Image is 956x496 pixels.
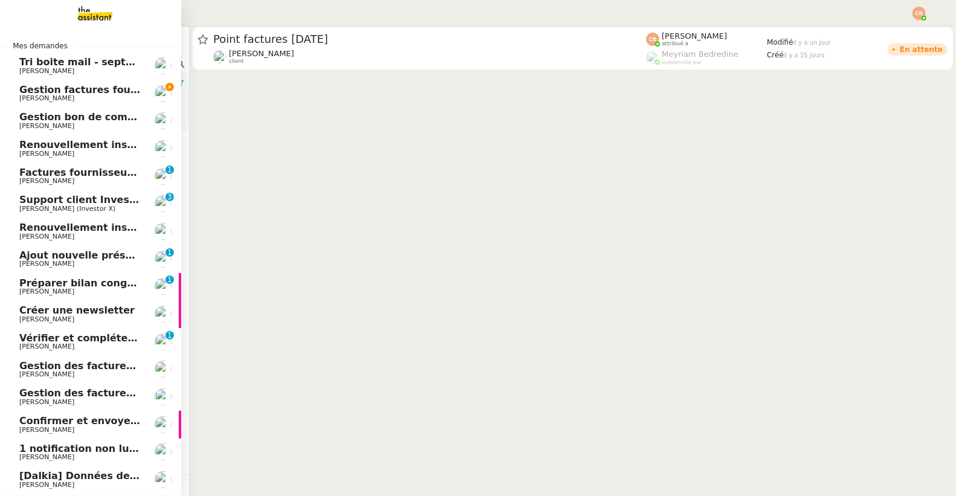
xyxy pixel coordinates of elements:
span: [PERSON_NAME] (Investor X) [19,205,115,213]
nz-badge-sup: 1 [165,166,174,174]
img: users%2FDBF5gIzOT6MfpzgDQC7eMkIK8iA3%2Favatar%2Fd943ca6c-06ba-4e73-906b-d60e05e423d3 [155,140,172,157]
span: [PERSON_NAME] [662,31,727,40]
p: 1 [167,275,172,286]
span: Ajout nouvelle présentation - 2024 [19,250,209,261]
span: [PERSON_NAME] [19,177,74,185]
span: Gestion bon de commande - 2 septembre 2025 [19,111,274,123]
span: [PERSON_NAME] [19,288,74,295]
div: En attente [900,46,943,53]
img: users%2FHIWaaSoTa5U8ssS5t403NQMyZZE3%2Favatar%2Fa4be050e-05fa-4f28-bbe7-e7e8e4788720 [155,388,172,405]
span: [PERSON_NAME] [19,150,74,158]
span: Gestion des factures fournisseurs - 1 septembre 2025 [19,387,313,399]
span: Préparer bilan congés équipe [19,277,180,289]
span: [Dalkia] Données de facturation SDC RESIDENCE LE TRIMARAN pour la facture 0001 R WFDKC6 du [DATE]... [19,470,754,482]
img: users%2F9mvJqJUvllffspLsQzytnd0Nt4c2%2Favatar%2F82da88e3-d90d-4e39-b37d-dcb7941179ae [213,50,226,63]
span: Point factures [DATE] [213,34,646,45]
img: users%2FUWPTPKITw0gpiMilXqRXG5g9gXH3%2Favatar%2F405ab820-17f5-49fd-8f81-080694535f4d [155,195,172,212]
img: users%2F9mvJqJUvllffspLsQzytnd0Nt4c2%2Favatar%2F82da88e3-d90d-4e39-b37d-dcb7941179ae [155,112,172,129]
span: Modifié [767,38,794,47]
span: suppervisé par [662,59,702,66]
span: Renouvellement inscriptions - septembre 2025 [19,222,275,233]
img: users%2FDBF5gIzOT6MfpzgDQC7eMkIK8iA3%2Favatar%2Fd943ca6c-06ba-4e73-906b-d60e05e423d3 [155,306,172,323]
nz-badge-sup: 1 [165,275,174,284]
span: Factures fournisseurs Prélèvement - septembre 2025 [19,167,310,178]
nz-badge-sup: 1 [165,248,174,257]
img: users%2FHIWaaSoTa5U8ssS5t403NQMyZZE3%2Favatar%2Fa4be050e-05fa-4f28-bbe7-e7e8e4788720 [155,471,172,488]
span: [PERSON_NAME] [19,67,74,75]
img: users%2FDBF5gIzOT6MfpzgDQC7eMkIK8iA3%2Favatar%2Fd943ca6c-06ba-4e73-906b-d60e05e423d3 [155,223,172,240]
span: client [229,58,244,65]
span: [PERSON_NAME] [19,343,74,350]
app-user-detailed-label: client [213,49,646,65]
p: 1 [167,166,172,176]
img: users%2FrxcTinYCQST3nt3eRyMgQ024e422%2Favatar%2Fa0327058c7192f72952294e6843542370f7921c3.jpg [155,278,172,295]
span: [PERSON_NAME] [19,122,74,130]
img: users%2FaellJyylmXSg4jqeVbanehhyYJm1%2Favatar%2Fprofile-pic%20(4).png [646,51,659,64]
span: [PERSON_NAME] [19,94,74,102]
img: users%2FrxcTinYCQST3nt3eRyMgQ024e422%2Favatar%2Fa0327058c7192f72952294e6843542370f7921c3.jpg [155,333,172,350]
span: [PERSON_NAME] [19,370,74,378]
span: Gestion des factures fournisseurs - 1 août 2025 [19,360,279,372]
span: Mes demandes [5,40,75,52]
span: Renouvellement inscriptions - août 2025 [19,139,241,150]
img: users%2FDBF5gIzOT6MfpzgDQC7eMkIK8iA3%2Favatar%2Fd943ca6c-06ba-4e73-906b-d60e05e423d3 [155,251,172,268]
span: [PERSON_NAME] [19,453,74,461]
p: 1 [167,331,172,342]
span: Créer une newsletter [19,304,135,316]
img: svg [913,7,926,20]
span: [PERSON_NAME] [19,233,74,240]
span: Vérifier et compléter les feuilles de temps [19,332,249,344]
span: Gestion factures fournisseurs (virement) via [GEOGRAPHIC_DATA]- [DATE] [19,84,422,95]
span: [PERSON_NAME] [19,315,74,323]
app-user-label: attribué à [646,31,767,47]
span: Support client InvestorX [19,194,153,205]
span: Meyriam Bedredine [662,50,739,59]
span: [PERSON_NAME] [19,426,74,434]
img: users%2F9mvJqJUvllffspLsQzytnd0Nt4c2%2Favatar%2F82da88e3-d90d-4e39-b37d-dcb7941179ae [155,85,172,102]
span: [PERSON_NAME] [19,260,74,268]
img: users%2FrxcTinYCQST3nt3eRyMgQ024e422%2Favatar%2Fa0327058c7192f72952294e6843542370f7921c3.jpg [155,416,172,433]
app-user-label: suppervisé par [646,50,767,65]
span: il y a 15 jours [784,52,825,59]
p: 3 [167,193,172,204]
span: Tri boite mail - septembre 2025 [19,56,191,68]
img: users%2F9mvJqJUvllffspLsQzytnd0Nt4c2%2Favatar%2F82da88e3-d90d-4e39-b37d-dcb7941179ae [155,443,172,460]
nz-badge-sup: 3 [165,193,174,201]
img: users%2FHIWaaSoTa5U8ssS5t403NQMyZZE3%2Favatar%2Fa4be050e-05fa-4f28-bbe7-e7e8e4788720 [155,361,172,378]
nz-badge-sup: 1 [165,331,174,340]
img: users%2F9mvJqJUvllffspLsQzytnd0Nt4c2%2Favatar%2F82da88e3-d90d-4e39-b37d-dcb7941179ae [155,57,172,74]
span: il y a un jour [794,39,831,46]
span: [PERSON_NAME] [19,481,74,489]
span: [PERSON_NAME] [229,49,294,58]
span: 1 notification non lue sur Pennylane [19,443,217,454]
img: users%2FHIWaaSoTa5U8ssS5t403NQMyZZE3%2Favatar%2Fa4be050e-05fa-4f28-bbe7-e7e8e4788720 [155,168,172,185]
span: attribué à [662,40,688,47]
img: svg [646,33,659,46]
span: Confirmer et envoyer le lien Zoom [19,415,205,427]
p: 1 [167,248,172,259]
span: Créé [767,51,784,59]
span: [PERSON_NAME] [19,398,74,406]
